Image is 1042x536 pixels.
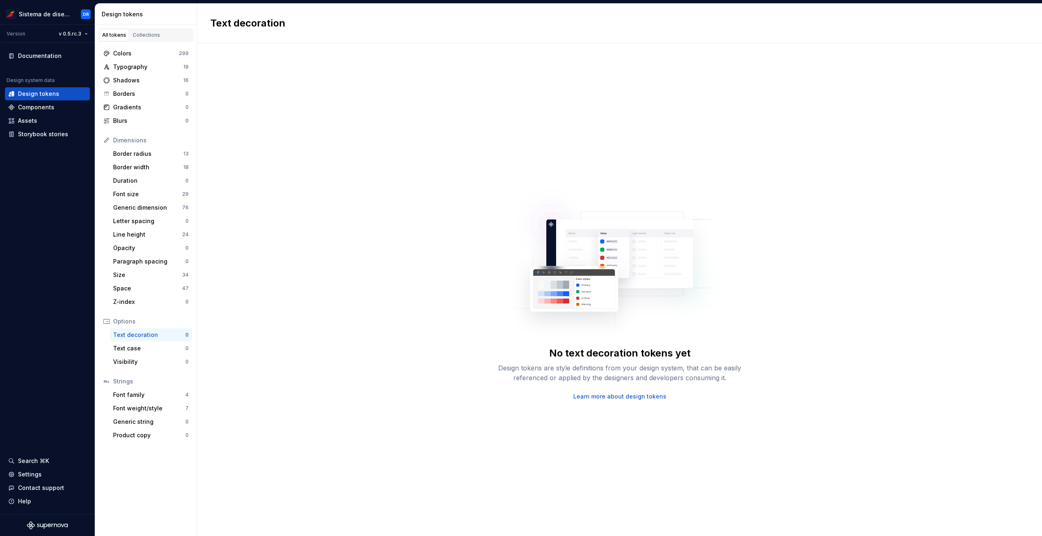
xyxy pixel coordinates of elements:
[185,359,189,365] div: 0
[549,347,690,360] div: No text decoration tokens yet
[113,404,185,412] div: Font weight/style
[185,258,189,265] div: 0
[185,218,189,224] div: 0
[5,454,90,467] button: Search ⌘K
[113,150,183,158] div: Border radius
[7,77,55,84] div: Design system data
[113,298,185,306] div: Z-index
[113,177,185,185] div: Duration
[113,317,189,326] div: Options
[110,429,192,442] a: Product copy0
[110,402,192,415] a: Font weight/style7
[133,32,160,38] div: Collections
[110,282,192,295] a: Space47
[113,331,185,339] div: Text decoration
[113,257,185,266] div: Paragraph spacing
[110,388,192,401] a: Font family4
[110,241,192,255] a: Opacity0
[185,104,189,111] div: 0
[185,345,189,352] div: 0
[100,74,192,87] a: Shadows16
[110,147,192,160] a: Border radius13
[113,49,179,58] div: Colors
[113,391,185,399] div: Font family
[110,355,192,368] a: Visibility0
[5,87,90,100] a: Design tokens
[5,114,90,127] a: Assets
[18,484,64,492] div: Contact support
[5,481,90,494] button: Contact support
[113,377,189,385] div: Strings
[18,130,68,138] div: Storybook stories
[183,151,189,157] div: 13
[19,10,71,18] div: Sistema de diseño Iberia
[113,117,185,125] div: Blurs
[110,188,192,201] a: Font size29
[182,204,189,211] div: 76
[100,114,192,127] a: Blurs0
[83,11,89,18] div: DR
[100,87,192,100] a: Borders0
[113,431,185,439] div: Product copy
[102,32,126,38] div: All tokens
[573,392,666,401] a: Learn more about design tokens
[110,174,192,187] a: Duration0
[102,10,194,18] div: Design tokens
[113,76,183,84] div: Shadows
[113,217,185,225] div: Letter spacing
[113,284,182,292] div: Space
[18,457,49,465] div: Search ⌘K
[18,497,31,505] div: Help
[110,228,192,241] a: Line height24
[5,468,90,481] a: Settings
[110,215,192,228] a: Letter spacing0
[5,128,90,141] a: Storybook stories
[5,49,90,62] a: Documentation
[110,295,192,308] a: Z-index0
[182,191,189,197] div: 29
[182,285,189,292] div: 47
[113,344,185,352] div: Text case
[110,268,192,281] a: Size34
[113,103,185,111] div: Gradients
[110,201,192,214] a: Generic dimension76
[113,190,182,198] div: Font size
[183,164,189,171] div: 18
[6,9,16,19] img: 55604660-494d-44a9-beb2-692398e9940a.png
[18,103,54,111] div: Components
[113,163,183,171] div: Border width
[185,392,189,398] div: 4
[59,31,81,37] span: v 0.5.rc.3
[185,91,189,97] div: 0
[55,28,91,40] button: v 0.5.rc.3
[113,244,185,252] div: Opacity
[5,495,90,508] button: Help
[185,405,189,412] div: 7
[185,432,189,439] div: 0
[182,231,189,238] div: 24
[113,90,185,98] div: Borders
[183,77,189,84] div: 16
[18,52,62,60] div: Documentation
[183,64,189,70] div: 19
[489,363,750,383] div: Design tokens are style definitions from your design system, that can be easily referenced or app...
[185,117,189,124] div: 0
[185,299,189,305] div: 0
[185,245,189,251] div: 0
[100,101,192,114] a: Gradients0
[18,117,37,125] div: Assets
[113,418,185,426] div: Generic string
[110,342,192,355] a: Text case0
[110,161,192,174] a: Border width18
[113,230,182,239] div: Line height
[113,204,182,212] div: Generic dimension
[2,5,93,23] button: Sistema de diseño IberiaDR
[5,101,90,114] a: Components
[185,177,189,184] div: 0
[27,521,68,529] svg: Supernova Logo
[100,60,192,73] a: Typography19
[7,31,25,37] div: Version
[179,50,189,57] div: 299
[185,419,189,425] div: 0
